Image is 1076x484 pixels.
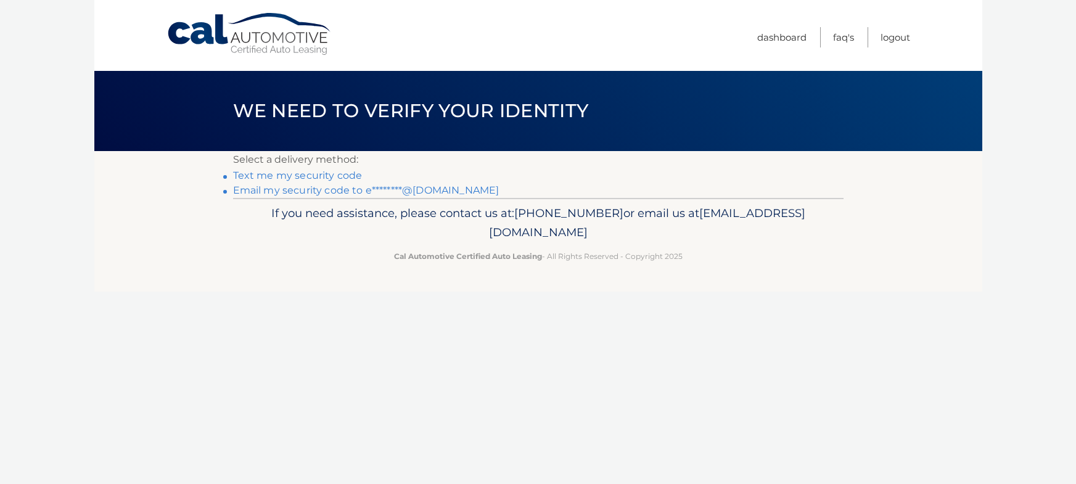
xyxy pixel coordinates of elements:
strong: Cal Automotive Certified Auto Leasing [394,252,542,261]
a: Text me my security code [233,170,363,181]
a: Dashboard [757,27,807,47]
p: If you need assistance, please contact us at: or email us at [241,203,836,243]
span: We need to verify your identity [233,99,589,122]
p: Select a delivery method: [233,151,844,168]
a: FAQ's [833,27,854,47]
a: Email my security code to e********@[DOMAIN_NAME] [233,184,499,196]
p: - All Rights Reserved - Copyright 2025 [241,250,836,263]
a: Logout [881,27,910,47]
a: Cal Automotive [166,12,333,56]
span: [PHONE_NUMBER] [514,206,623,220]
